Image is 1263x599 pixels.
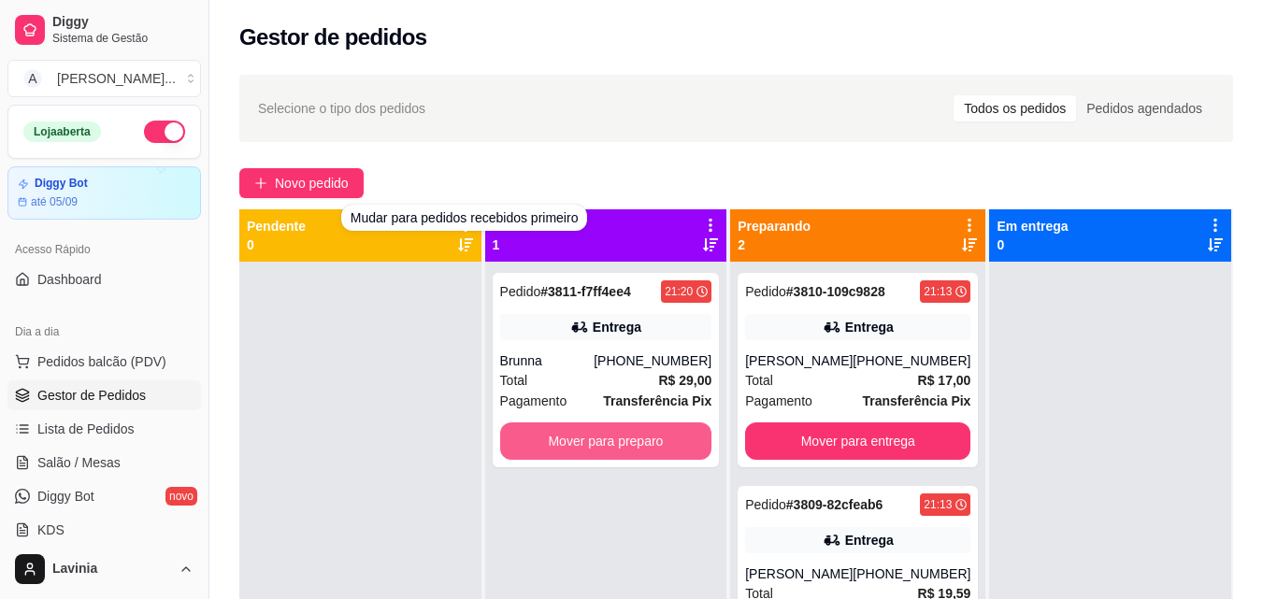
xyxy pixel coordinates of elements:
p: 0 [997,235,1068,254]
span: Gestor de Pedidos [37,386,146,405]
a: Salão / Mesas [7,448,201,478]
strong: Transferência Pix [862,393,970,408]
span: Sistema de Gestão [52,31,194,46]
button: Alterar Status [144,121,185,143]
strong: # 3810-109c9828 [786,284,885,299]
button: Mover para preparo [500,422,712,460]
p: 2 [738,235,811,254]
p: Preparando [738,217,811,235]
button: Lavinia [7,547,201,592]
div: Pedidos agendados [1076,95,1213,121]
div: Todos os pedidos [954,95,1076,121]
span: Pedido [745,284,786,299]
div: [PERSON_NAME] [745,351,853,370]
strong: Transferência Pix [603,393,711,408]
a: Dashboard [7,264,201,294]
div: Acesso Rápido [7,235,201,264]
div: 21:13 [924,284,952,299]
button: Mover para entrega [745,422,970,460]
article: Diggy Bot [35,177,88,191]
a: DiggySistema de Gestão [7,7,201,52]
div: Mudar para pedidos recebidos primeiro [341,205,588,231]
span: Dashboard [37,270,102,289]
a: KDS [7,515,201,545]
span: Pedido [500,284,541,299]
button: Select a team [7,60,201,97]
span: A [23,69,42,88]
span: KDS [37,521,65,539]
strong: # 3811-f7ff4ee4 [540,284,631,299]
a: Gestor de Pedidos [7,380,201,410]
div: Entrega [845,318,894,336]
p: 1 [493,235,533,254]
div: [PHONE_NUMBER] [853,564,970,583]
span: Salão / Mesas [37,453,121,472]
span: Diggy Bot [37,487,94,506]
p: Pendente [247,217,306,235]
span: plus [254,177,267,190]
span: Novo pedido [275,173,349,193]
a: Lista de Pedidos [7,414,201,444]
span: Pagamento [745,391,812,411]
button: Pedidos balcão (PDV) [7,347,201,377]
div: Loja aberta [23,121,101,142]
a: Diggy Botaté 05/09 [7,166,201,220]
h2: Gestor de pedidos [239,22,427,52]
strong: # 3809-82cfeab6 [786,497,883,512]
button: Novo pedido [239,168,364,198]
div: [PHONE_NUMBER] [594,351,711,370]
span: Total [745,370,773,391]
div: [PHONE_NUMBER] [853,351,970,370]
div: 21:20 [665,284,693,299]
article: até 05/09 [31,194,78,209]
span: Total [500,370,528,391]
div: Entrega [593,318,641,336]
div: Entrega [845,531,894,549]
span: Pedido [745,497,786,512]
a: Diggy Botnovo [7,481,201,511]
p: 0 [247,235,306,254]
div: [PERSON_NAME] ... [57,69,176,88]
strong: R$ 17,00 [918,373,971,388]
div: [PERSON_NAME] [745,564,853,583]
span: Pagamento [500,391,567,411]
span: Pedidos balcão (PDV) [37,352,166,371]
div: Dia a dia [7,317,201,347]
div: Brunna [500,351,595,370]
span: Diggy [52,14,194,31]
span: Selecione o tipo dos pedidos [258,98,425,119]
span: Lavinia [52,561,171,578]
strong: R$ 29,00 [658,373,711,388]
span: Lista de Pedidos [37,420,135,438]
div: 21:13 [924,497,952,512]
p: Em entrega [997,217,1068,235]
